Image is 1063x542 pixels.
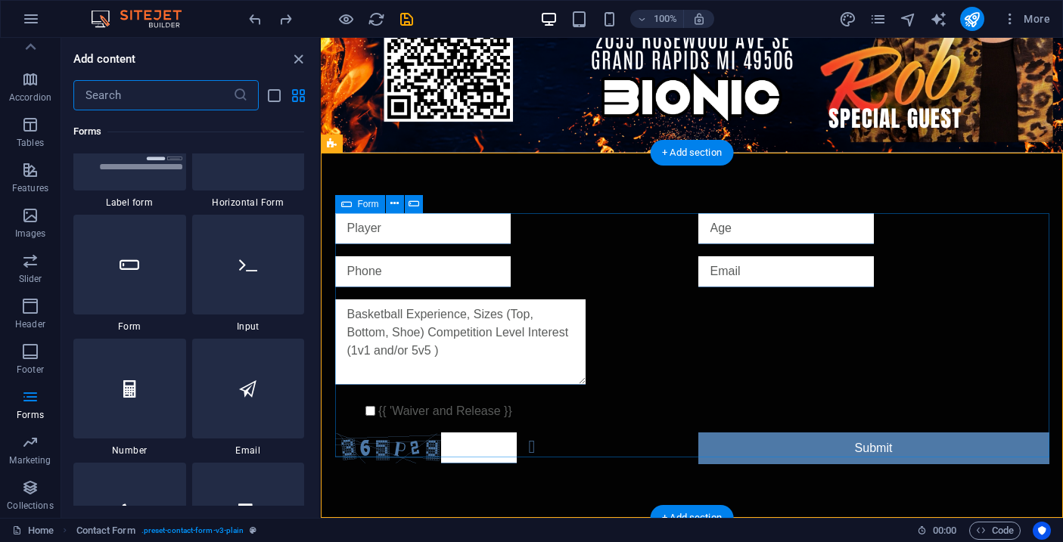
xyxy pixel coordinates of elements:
button: publish [960,7,984,31]
img: Editor Logo [87,10,200,28]
span: Code [976,522,1014,540]
h6: Forms [73,122,304,141]
h6: 100% [653,10,677,28]
span: Click to select. Double-click to edit [76,522,135,540]
button: undo [246,10,264,28]
span: Form [73,321,186,333]
h6: Session time [917,522,957,540]
p: Footer [17,364,44,376]
div: Input [192,215,305,333]
p: Marketing [9,454,51,466]
i: On resize automatically adjust zoom level to fit chosen device. [692,12,706,26]
i: Design (Ctrl+Alt+Y) [839,11,856,28]
button: More [996,7,1056,31]
button: save [397,10,415,28]
button: redo [276,10,294,28]
p: Forms [17,409,44,421]
button: Code [969,522,1021,540]
span: . preset-contact-form-v3-plain [141,522,244,540]
button: navigator [900,10,918,28]
div: + Add section [650,140,734,166]
i: This element is a customizable preset [250,526,256,534]
a: Click to cancel selection. Double-click to open Pages [12,522,54,540]
i: Save (Ctrl+S) [398,11,415,28]
span: 00 00 [933,522,956,540]
p: Slider [19,273,42,285]
div: Number [73,339,186,457]
button: grid-view [289,86,307,104]
button: reload [367,10,385,28]
button: close panel [289,50,307,68]
i: Pages (Ctrl+Alt+S) [869,11,887,28]
button: 100% [630,10,684,28]
i: Publish [963,11,981,28]
i: Undo: Change opacity (Ctrl+Z) [247,11,264,28]
i: Reload page [368,11,385,28]
div: Email [192,339,305,457]
button: design [839,10,857,28]
i: AI Writer [930,11,947,28]
span: Email [192,444,305,457]
span: Input [192,321,305,333]
div: Form [73,215,186,333]
span: More [1002,11,1050,26]
h6: Add content [73,50,136,68]
p: Features [12,182,48,194]
p: Header [15,318,45,330]
p: Collections [7,500,53,512]
div: + Add section [650,505,734,531]
span: Number [73,444,186,457]
span: Horizontal Form [192,197,305,209]
i: Navigator [900,11,917,28]
p: Images [15,228,46,240]
span: Form [358,200,379,209]
p: Accordion [9,91,51,104]
input: Search [73,80,233,110]
i: Redo: Delete elements (Ctrl+Y, ⌘+Y) [277,11,294,28]
span: Label form [73,197,186,209]
span: : [943,525,946,536]
button: list-view [265,86,283,104]
p: Tables [17,137,44,149]
button: pages [869,10,887,28]
button: text_generator [930,10,948,28]
nav: breadcrumb [76,522,257,540]
button: Click here to leave preview mode and continue editing [337,10,355,28]
button: Usercentrics [1033,522,1051,540]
